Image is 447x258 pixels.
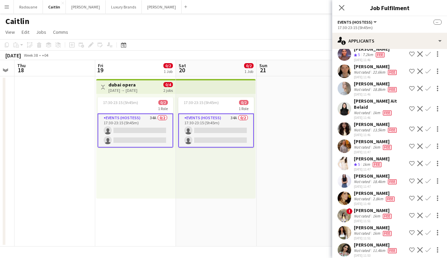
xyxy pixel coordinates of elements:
span: Fee [388,70,397,75]
span: Fee [383,231,392,236]
div: 1 Job [164,69,173,74]
div: Not rated [354,196,371,202]
div: Applicants [332,33,447,49]
div: Not rated [354,179,371,184]
div: Not rated [354,248,371,253]
span: ! [346,208,352,214]
div: [DATE] 11:51 [354,219,393,223]
span: Thu [17,62,26,69]
a: Edit [19,28,32,36]
a: Comms [50,28,71,36]
span: Fee [383,214,392,219]
div: 13.5km [371,127,387,133]
span: 5 [358,52,360,57]
span: 17:30-23:15 (5h45m) [184,100,219,105]
span: Sun [259,62,267,69]
button: [PERSON_NAME] [66,0,106,14]
span: Fee [383,145,392,150]
div: [PERSON_NAME] [354,242,398,248]
span: Fee [386,197,395,202]
span: Fee [373,162,382,167]
div: 17:30-23:15 (5h45m)0/21 RoleEvents (Hostess)34A0/217:30-23:15 (5h45m) [98,97,173,148]
span: 0/4 [163,82,173,87]
div: [PERSON_NAME] [354,63,398,70]
div: [DATE] 11:47 [354,150,393,154]
div: [PERSON_NAME] [354,207,393,213]
h3: Job Fulfilment [332,3,447,12]
span: 1 Role [158,106,168,111]
span: 19 [97,66,103,74]
div: +04 [42,53,48,58]
div: 1km [361,162,371,167]
div: Crew has different fees then in role [385,196,396,202]
button: Luxury Brands [106,0,142,14]
span: Week 38 [22,53,39,58]
div: Crew has different fees then in role [374,52,386,58]
span: Jobs [36,29,46,35]
span: 20 [178,66,186,74]
div: [DATE] 11:46 [354,92,398,97]
div: [PERSON_NAME] [354,81,398,87]
div: [DATE] 11:51 [354,236,393,240]
app-card-role: Events (Hostess)34A0/217:30-23:15 (5h45m) [178,113,254,148]
div: [DATE] [5,52,21,59]
button: Radouane [14,0,43,14]
app-job-card: 17:30-23:15 (5h45m)0/21 RoleEvents (Hostess)34A0/217:30-23:15 (5h45m) [178,97,254,148]
a: View [3,28,18,36]
div: Crew has different fees then in role [382,213,393,219]
div: Crew has different fees then in role [387,70,398,75]
div: [PERSON_NAME] [354,138,393,145]
div: 2.8km [371,196,385,202]
div: [PERSON_NAME] Ait Belaid [354,98,406,110]
span: Fee [376,52,385,57]
span: Fee [383,110,392,115]
div: Not rated [354,127,371,133]
span: 17:30-23:15 (5h45m) [103,100,138,105]
div: 18.4km [371,179,387,184]
span: Fri [98,62,103,69]
div: Not rated [354,70,371,75]
span: 0/2 [158,100,168,105]
div: Not rated [354,231,371,236]
div: [DATE] 11:47 [354,184,398,189]
div: [DATE] 11:46 [354,133,398,137]
span: Comms [53,29,68,35]
div: 1 Job [244,69,253,74]
div: [DATE] 11:46 [354,75,398,79]
div: Not rated [354,110,371,115]
span: 0/2 [244,63,254,68]
span: Fee [388,248,397,253]
div: [PERSON_NAME] [354,121,398,127]
span: -- [433,20,442,25]
div: [PERSON_NAME] [354,46,390,52]
span: 0/2 [239,100,248,105]
span: Fee [388,128,397,133]
span: Edit [22,29,29,35]
span: 5 [358,162,360,167]
h1: Caitlin [5,16,29,26]
h3: dubai opera [108,82,137,88]
div: 7.2km [361,52,374,58]
span: Fee [388,87,397,92]
div: Crew has different fees then in role [371,162,383,167]
span: Events (Hostess) [338,20,372,25]
div: 1km [371,110,382,115]
div: [DATE] 11:48 [354,202,396,206]
span: Sat [179,62,186,69]
div: Crew has different fees then in role [387,87,398,92]
button: [PERSON_NAME] [142,0,182,14]
div: Crew has different fees then in role [382,231,393,236]
div: Not rated [354,87,371,92]
span: 18 [16,66,26,74]
div: Crew has different fees then in role [382,145,393,150]
div: 1km [371,145,382,150]
span: View [5,29,15,35]
div: [DATE] 11:53 [354,253,398,258]
a: Jobs [33,28,49,36]
div: 1km [371,231,382,236]
div: Crew has different fees then in role [387,127,398,133]
span: 21 [258,66,267,74]
div: [PERSON_NAME] [354,225,393,231]
span: Fee [388,179,397,184]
